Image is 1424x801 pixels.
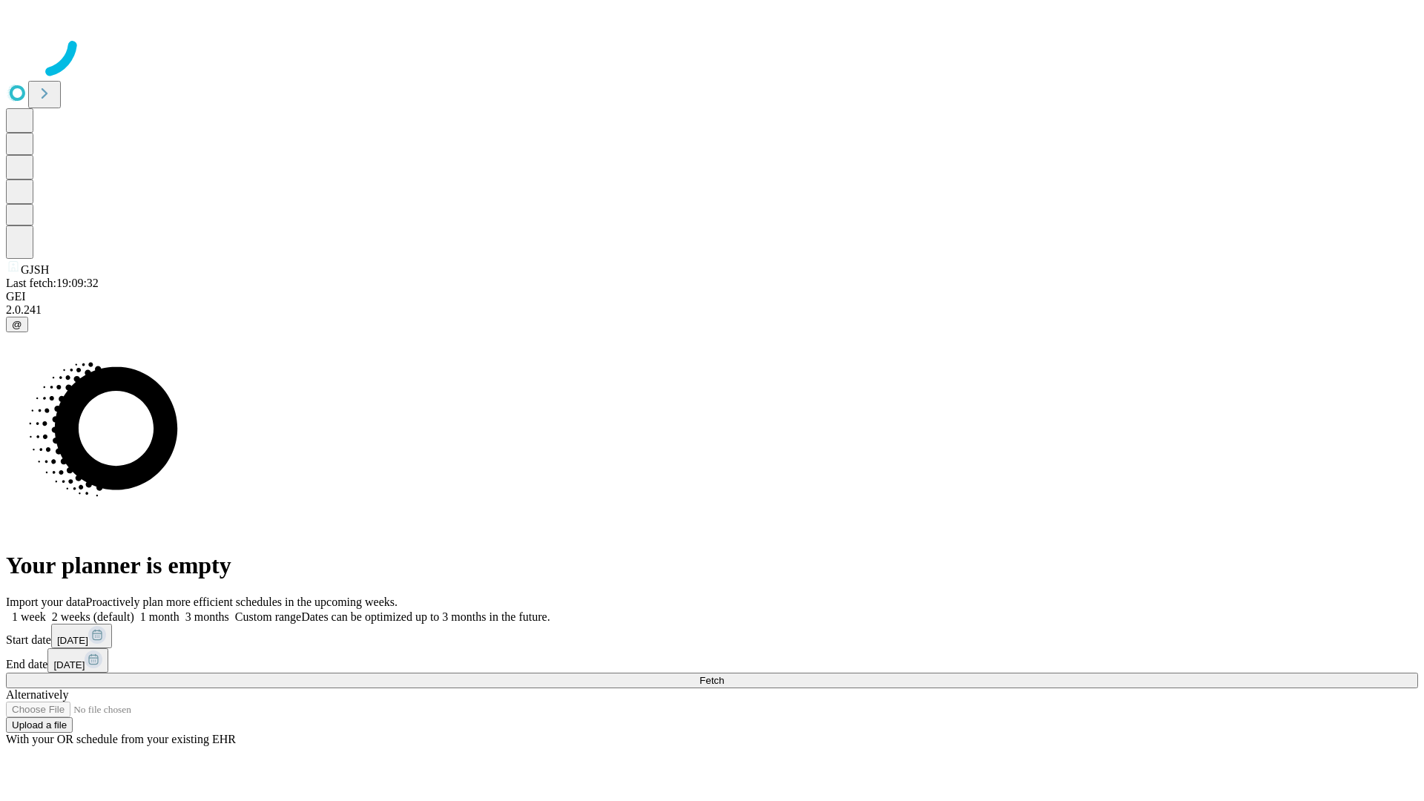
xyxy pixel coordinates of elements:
[86,596,398,608] span: Proactively plan more efficient schedules in the upcoming weeks.
[6,717,73,733] button: Upload a file
[57,635,88,646] span: [DATE]
[6,290,1418,303] div: GEI
[6,596,86,608] span: Import your data
[47,648,108,673] button: [DATE]
[6,552,1418,579] h1: Your planner is empty
[6,648,1418,673] div: End date
[12,610,46,623] span: 1 week
[12,319,22,330] span: @
[53,659,85,670] span: [DATE]
[52,610,134,623] span: 2 weeks (default)
[185,610,229,623] span: 3 months
[51,624,112,648] button: [DATE]
[6,624,1418,648] div: Start date
[140,610,179,623] span: 1 month
[21,263,49,276] span: GJSH
[235,610,301,623] span: Custom range
[301,610,550,623] span: Dates can be optimized up to 3 months in the future.
[6,303,1418,317] div: 2.0.241
[6,673,1418,688] button: Fetch
[6,733,236,745] span: With your OR schedule from your existing EHR
[6,317,28,332] button: @
[699,675,724,686] span: Fetch
[6,277,99,289] span: Last fetch: 19:09:32
[6,688,68,701] span: Alternatively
